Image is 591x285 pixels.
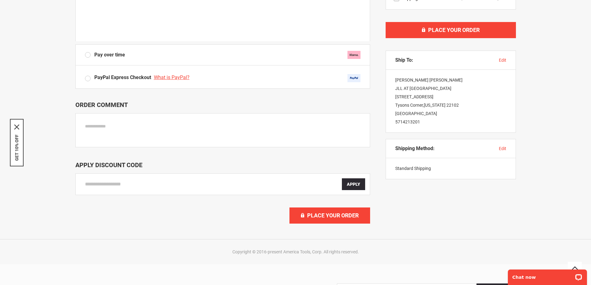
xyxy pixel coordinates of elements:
[75,101,370,109] p: Order Comment
[395,145,435,152] span: Shipping Method:
[395,57,413,63] span: Ship To:
[74,249,517,255] div: Copyright © 2016-present America Tools, Corp. All rights reserved.
[386,70,516,132] div: [PERSON_NAME] [PERSON_NAME] JLL AT [GEOGRAPHIC_DATA] [STREET_ADDRESS] Tysons Corner , 22102 [GEOG...
[94,74,151,80] span: PayPal Express Checkout
[154,74,191,80] a: What is PayPal?
[428,27,480,33] span: Place Your Order
[347,182,360,187] span: Apply
[386,22,516,38] button: Place Your Order
[14,134,19,161] button: GET 10% OFF
[395,119,420,124] a: 5714213201
[499,146,506,151] span: edit
[347,51,360,59] img: klarna.svg
[342,178,365,190] button: Apply
[499,145,506,152] button: edit
[347,74,360,82] img: Acceptance Mark
[289,207,370,224] button: Place Your Order
[14,124,19,129] svg: close icon
[14,124,19,129] button: Close
[424,103,445,108] span: [US_STATE]
[154,74,190,80] span: What is PayPal?
[499,58,506,63] span: edit
[75,161,142,169] span: Apply Discount Code
[499,57,506,63] button: edit
[395,166,431,171] span: Standard Shipping
[504,265,591,285] iframe: LiveChat chat widget
[307,212,359,219] span: Place Your Order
